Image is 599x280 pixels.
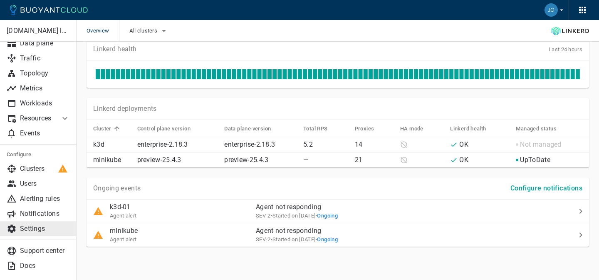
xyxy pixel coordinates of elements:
h5: Managed status [516,125,557,132]
p: Resources [20,114,53,122]
p: Linkerd deployments [93,105,157,113]
a: enterprise-2.18.3 [224,140,275,148]
span: Ongoing [317,212,338,219]
a: enterprise-2.18.3 [137,140,188,148]
span: Cluster [93,125,122,132]
p: UpToDate [520,156,550,164]
p: Agent not responding [256,203,530,211]
p: OK [459,156,468,164]
p: Data plane [20,39,70,47]
span: Linkerd health [450,125,497,132]
a: Configure notifications [507,184,586,192]
span: Managed status [516,125,567,132]
p: k3d [93,140,131,149]
p: minikube [110,227,138,235]
span: Ongoing [317,236,338,242]
span: Agent alert [110,236,136,242]
p: k3d-01 [110,203,136,211]
span: Proxies [355,125,385,132]
p: OK [459,140,468,149]
p: 21 [355,156,394,164]
span: Control plane version [137,125,201,132]
h4: Configure notifications [510,184,582,192]
relative-time: on [DATE] [292,212,315,219]
span: Agent alert [110,212,136,219]
span: Data plane version [224,125,282,132]
h5: Total RPS [303,125,328,132]
h5: Cluster [93,125,111,132]
h5: Proxies [355,125,374,132]
h5: Data plane version [224,125,271,132]
span: All clusters [129,27,159,34]
h5: HA mode [400,125,423,132]
p: Events [20,129,70,137]
p: Topology [20,69,70,77]
p: [DOMAIN_NAME] labs [7,27,69,35]
p: Settings [20,225,70,233]
h5: Linkerd health [450,125,486,132]
span: SEV-2 [256,236,271,242]
relative-time: on [DATE] [292,236,315,242]
p: Linkerd health [93,45,136,53]
p: 5.2 [303,140,348,149]
a: preview-25.4.3 [137,156,181,164]
p: — [303,156,348,164]
img: Joe Fuller [545,3,558,17]
span: HA mode [400,125,434,132]
p: minikube [93,156,131,164]
p: Metrics [20,84,70,92]
p: Users [20,180,70,188]
span: Last 24 hours [549,46,582,52]
p: Docs [20,262,70,270]
a: preview-25.4.3 [224,156,268,164]
p: Agent not responding [256,227,530,235]
span: • [315,236,338,242]
span: Overview [87,20,119,42]
p: Alerting rules [20,195,70,203]
h5: Configure [7,151,70,158]
span: • [315,212,338,219]
p: Traffic [20,54,70,62]
span: Wed, 16 Jul 2025 18:20:38 GMT-4 / Wed, 16 Jul 2025 22:20:38 UTC [271,212,315,219]
button: Configure notifications [507,181,586,196]
button: All clusters [129,25,169,37]
p: Notifications [20,210,70,218]
p: Clusters [20,165,70,173]
p: 14 [355,140,394,149]
h5: Control plane version [137,125,191,132]
p: Ongoing events [93,184,141,192]
p: Not managed [520,140,561,149]
span: SEV-2 [256,212,271,219]
span: Total RPS [303,125,339,132]
p: Workloads [20,99,70,107]
p: Support center [20,247,70,255]
span: Wed, 16 Apr 2025 08:47:01 GMT-4 / Wed, 16 Apr 2025 12:47:01 UTC [271,236,315,242]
